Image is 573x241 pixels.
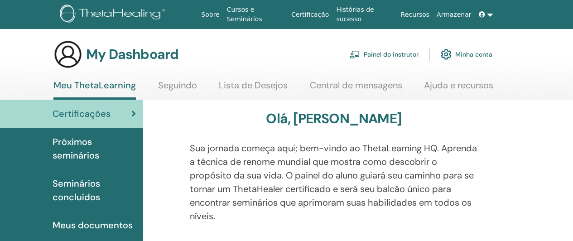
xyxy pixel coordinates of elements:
span: Certificações [53,107,111,120]
a: Certificação [288,6,332,23]
img: logo.png [60,5,168,25]
a: Meu ThetaLearning [53,80,136,100]
img: generic-user-icon.jpg [53,40,82,69]
a: Armazenar [433,6,475,23]
a: Recursos [397,6,433,23]
a: Lista de Desejos [219,80,288,97]
a: Seguindo [158,80,197,97]
a: Histórias de sucesso [332,1,397,28]
span: Próximos seminários [53,135,136,162]
a: Cursos e Seminários [223,1,288,28]
a: Ajuda e recursos [424,80,493,97]
img: chalkboard-teacher.svg [349,50,360,58]
img: cog.svg [441,47,452,62]
a: Central de mensagens [310,80,402,97]
a: Painel do instrutor [349,44,419,64]
a: Sobre [197,6,223,23]
h3: Olá, [PERSON_NAME] [266,111,401,127]
a: Minha conta [441,44,492,64]
span: Meus documentos [53,218,133,232]
p: Sua jornada começa aqui; bem-vindo ao ThetaLearning HQ. Aprenda a técnica de renome mundial que m... [190,141,478,223]
span: Seminários concluídos [53,177,136,204]
h3: My Dashboard [86,46,178,63]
